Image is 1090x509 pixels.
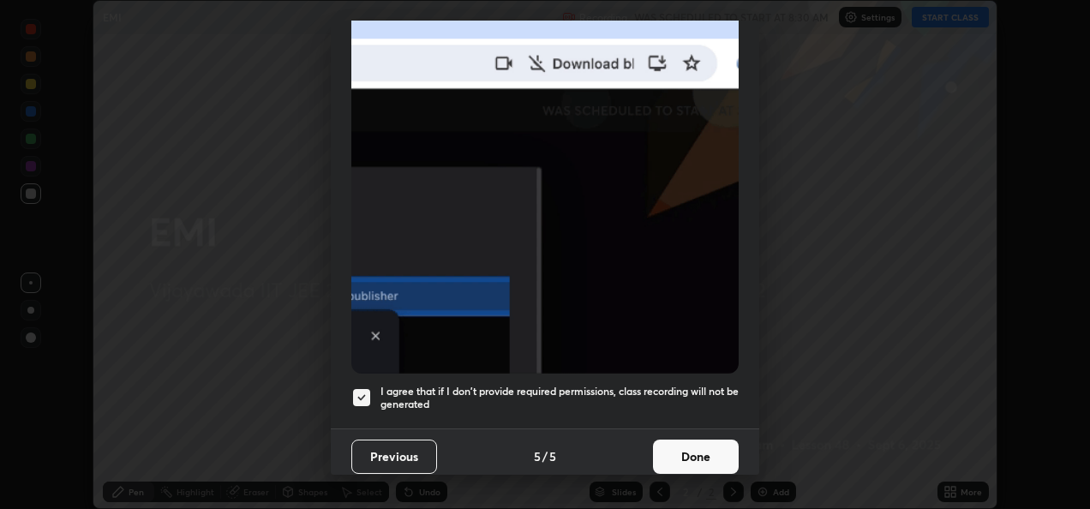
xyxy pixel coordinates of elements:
[351,440,437,474] button: Previous
[549,447,556,465] h4: 5
[380,385,739,411] h5: I agree that if I don't provide required permissions, class recording will not be generated
[534,447,541,465] h4: 5
[542,447,548,465] h4: /
[653,440,739,474] button: Done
